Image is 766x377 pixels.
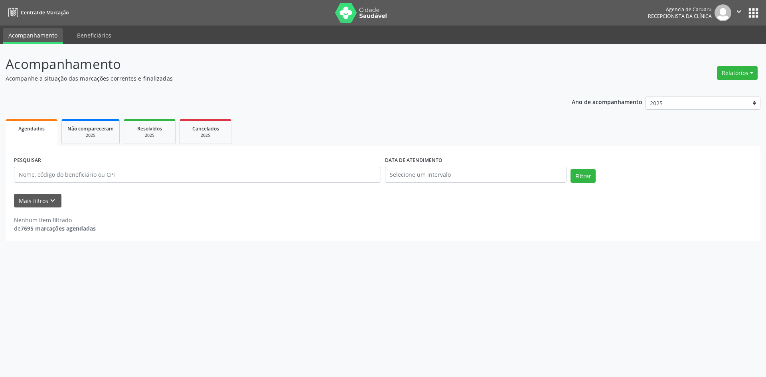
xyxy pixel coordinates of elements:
button:  [731,4,746,21]
i: keyboard_arrow_down [48,196,57,205]
span: Recepcionista da clínica [648,13,712,20]
div: Agencia de Caruaru [648,6,712,13]
button: Mais filtroskeyboard_arrow_down [14,194,61,208]
i:  [734,7,743,16]
a: Acompanhamento [3,28,63,44]
p: Acompanhamento [6,54,534,74]
div: Nenhum item filtrado [14,216,96,224]
label: PESQUISAR [14,154,41,167]
span: Agendados [18,125,45,132]
p: Ano de acompanhamento [572,97,642,107]
button: Relatórios [717,66,758,80]
input: Selecione um intervalo [385,167,567,183]
span: Não compareceram [67,125,114,132]
span: Resolvidos [137,125,162,132]
strong: 7695 marcações agendadas [21,225,96,232]
a: Central de Marcação [6,6,69,19]
button: Filtrar [571,169,596,183]
input: Nome, código do beneficiário ou CPF [14,167,381,183]
p: Acompanhe a situação das marcações correntes e finalizadas [6,74,534,83]
button: apps [746,6,760,20]
span: Central de Marcação [21,9,69,16]
span: Cancelados [192,125,219,132]
img: img [715,4,731,21]
label: DATA DE ATENDIMENTO [385,154,442,167]
div: de [14,224,96,233]
div: 2025 [130,132,170,138]
div: 2025 [186,132,225,138]
div: 2025 [67,132,114,138]
a: Beneficiários [71,28,117,42]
